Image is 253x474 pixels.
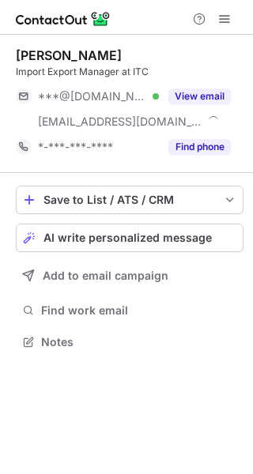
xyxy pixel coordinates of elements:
[41,303,237,318] span: Find work email
[43,231,212,244] span: AI write personalized message
[38,89,147,103] span: ***@[DOMAIN_NAME]
[16,299,244,322] button: Find work email
[38,115,202,129] span: [EMAIL_ADDRESS][DOMAIN_NAME][PERSON_NAME]
[16,186,244,214] button: save-profile-one-click
[16,224,244,252] button: AI write personalized message
[43,269,168,282] span: Add to email campaign
[16,47,122,63] div: [PERSON_NAME]
[16,331,244,353] button: Notes
[168,88,231,104] button: Reveal Button
[16,9,111,28] img: ContactOut v5.3.10
[43,194,216,206] div: Save to List / ATS / CRM
[16,261,244,290] button: Add to email campaign
[168,139,231,155] button: Reveal Button
[16,65,244,79] div: Import Export Manager at ITC
[41,335,237,349] span: Notes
